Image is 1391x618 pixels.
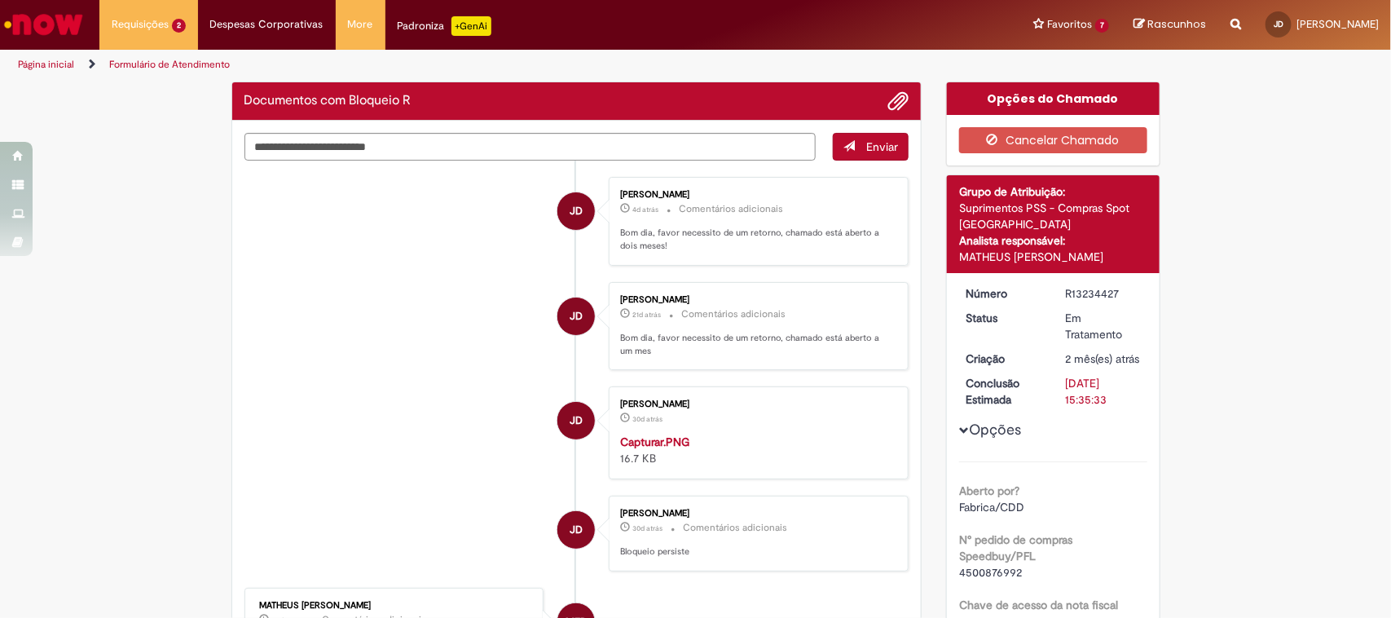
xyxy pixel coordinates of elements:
div: [PERSON_NAME] [620,190,891,200]
p: Bom dia, favor necessito de um retorno, chamado está aberto a dois meses! [620,227,891,252]
span: Fabrica/CDD [959,500,1024,514]
div: [PERSON_NAME] [620,295,891,305]
a: Capturar.PNG [620,435,689,449]
p: Bloqueio persiste [620,545,891,558]
a: Rascunhos [1133,17,1206,33]
span: Enviar [866,139,898,154]
span: 4500876992 [959,565,1022,580]
dt: Número [953,285,1054,302]
div: MATHEUS [PERSON_NAME] [959,249,1147,265]
div: R13234427 [1066,285,1142,302]
b: Chave de acesso da nota fiscal [959,598,1118,612]
dt: Status [953,310,1054,326]
span: Rascunhos [1147,16,1206,32]
b: N° pedido de compras Speedbuy/PFL [959,532,1072,563]
button: Adicionar anexos [887,90,909,112]
time: 30/07/2025 11:36:35 [632,414,662,424]
span: 21d atrás [632,310,661,320]
a: Página inicial [18,58,74,71]
span: 30d atrás [632,414,662,424]
span: 4d atrás [632,205,658,214]
time: 30/07/2025 11:36:12 [632,523,662,533]
div: Julia Dutra [557,402,595,439]
b: Aberto por? [959,483,1019,498]
textarea: Digite sua mensagem aqui... [244,133,817,161]
span: 7 [1095,19,1109,33]
small: Comentários adicionais [681,307,786,321]
div: Julia Dutra [557,511,595,549]
button: Cancelar Chamado [959,127,1147,153]
small: Comentários adicionais [679,202,783,216]
div: Suprimentos PSS - Compras Spot [GEOGRAPHIC_DATA] [959,200,1147,232]
div: [PERSON_NAME] [620,509,891,519]
div: MATHEUS [PERSON_NAME] [260,601,531,611]
span: [PERSON_NAME] [1296,17,1379,31]
div: Analista responsável: [959,232,1147,249]
p: Bom dia, favor necessito de um retorno, chamado está aberto a um mes [620,332,891,357]
div: Padroniza [398,16,491,36]
span: 2 mês(es) atrás [1066,351,1140,366]
span: JD [1274,19,1283,29]
time: 26/08/2025 07:29:11 [632,205,658,214]
div: Grupo de Atribuição: [959,183,1147,200]
ul: Trilhas de página [12,50,915,80]
h2: Documentos com Bloqueio R Histórico de tíquete [244,94,412,108]
a: Formulário de Atendimento [109,58,230,71]
div: 02/07/2025 10:35:29 [1066,351,1142,367]
span: JD [570,297,583,336]
div: Opções do Chamado [947,82,1160,115]
span: Requisições [112,16,169,33]
small: Comentários adicionais [683,521,787,535]
div: [PERSON_NAME] [620,399,891,409]
time: 08/08/2025 08:35:54 [632,310,661,320]
span: JD [570,401,583,440]
div: 16.7 KB [620,434,891,466]
span: Favoritos [1047,16,1092,33]
span: Despesas Corporativas [210,16,324,33]
span: More [348,16,373,33]
img: ServiceNow [2,8,86,41]
span: JD [570,192,583,231]
time: 02/07/2025 10:35:29 [1066,351,1140,366]
span: JD [570,510,583,550]
dt: Conclusão Estimada [953,375,1054,408]
span: 2 [172,19,186,33]
span: 30d atrás [632,523,662,533]
div: [DATE] 15:35:33 [1066,375,1142,408]
button: Enviar [833,133,909,161]
div: Em Tratamento [1066,310,1142,342]
p: +GenAi [451,16,491,36]
div: Julia Dutra [557,298,595,335]
div: Julia Dutra [557,192,595,230]
dt: Criação [953,351,1054,367]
